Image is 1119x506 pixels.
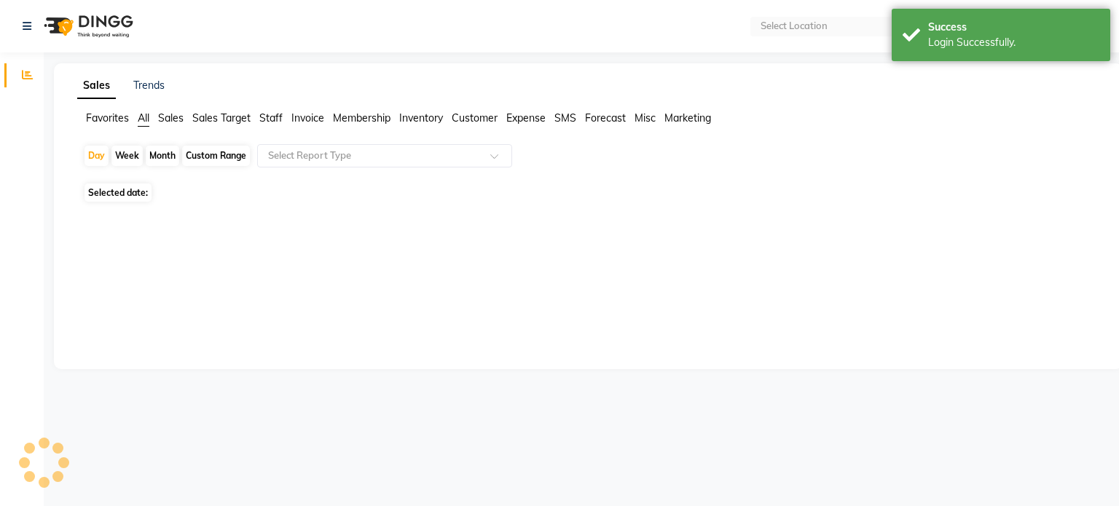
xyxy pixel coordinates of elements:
span: Inventory [399,111,443,124]
span: Customer [452,111,498,124]
div: Day [85,146,109,166]
div: Custom Range [182,146,250,166]
span: Staff [259,111,283,124]
span: Misc [635,111,656,124]
span: Invoice [291,111,324,124]
div: Select Location [761,19,828,33]
a: Trends [133,79,165,92]
span: Sales [158,111,184,124]
div: Month [146,146,179,166]
div: Login Successfully. [928,35,1099,50]
span: Sales Target [192,111,251,124]
span: SMS [554,111,576,124]
span: Expense [506,111,546,124]
span: Forecast [585,111,626,124]
span: All [138,111,149,124]
span: Marketing [664,111,711,124]
span: Selected date: [85,183,152,202]
span: Favorites [86,111,129,124]
img: logo [37,6,137,47]
a: Sales [77,73,116,99]
div: Success [928,20,1099,35]
div: Week [111,146,143,166]
span: Membership [333,111,390,124]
